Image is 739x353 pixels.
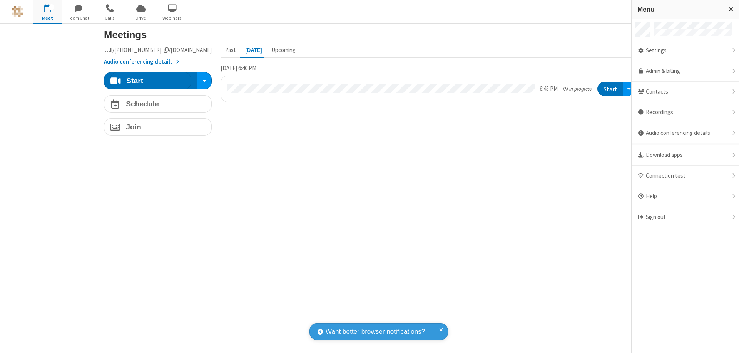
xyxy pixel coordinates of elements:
[632,102,739,123] div: Recordings
[221,64,641,108] section: Today's Meetings
[127,15,155,22] span: Drive
[126,77,143,84] h4: Start
[126,100,159,108] h4: Schedule
[632,123,739,144] div: Audio conferencing details
[104,46,212,66] section: Account details
[540,84,558,93] div: 6:45 PM
[33,15,62,22] span: Meet
[49,4,54,10] div: 1
[221,64,256,72] span: [DATE] 6:40 PM
[623,82,635,96] div: Open menu
[64,15,93,22] span: Team Chat
[597,82,623,96] button: Start
[104,95,212,113] button: Schedule
[12,6,23,17] img: QA Selenium DO NOT DELETE OR CHANGE
[104,29,641,40] h3: Meetings
[221,43,241,58] button: Past
[267,43,300,58] button: Upcoming
[110,72,191,89] button: Start
[637,6,722,13] h3: Menu
[632,40,739,61] div: Settings
[104,57,179,66] button: Audio conferencing details
[95,15,124,22] span: Calls
[92,46,212,54] span: Copy my meeting room link
[563,85,592,92] em: in progress
[126,123,141,131] h4: Join
[632,207,739,227] div: Sign out
[200,75,209,87] div: Start conference options
[326,327,425,337] span: Want better browser notifications?
[158,15,187,22] span: Webinars
[632,145,739,166] div: Download apps
[241,43,267,58] button: [DATE]
[104,46,212,55] button: Copy my meeting room linkCopy my meeting room link
[104,118,212,136] button: Join
[632,61,739,82] a: Admin & billing
[632,166,739,187] div: Connection test
[632,82,739,103] div: Contacts
[632,186,739,207] div: Help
